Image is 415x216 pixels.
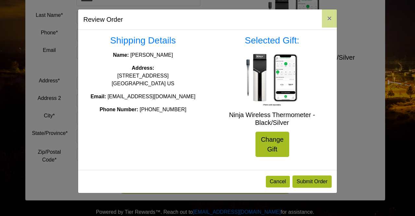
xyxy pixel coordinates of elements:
[212,111,332,126] h5: Ninja Wireless Thermometer - Black/Silver
[83,35,203,46] h3: Shipping Details
[113,52,129,58] strong: Name:
[132,65,154,71] strong: Address:
[292,175,332,188] button: Submit Order
[83,15,123,24] h5: Review Order
[246,54,298,106] img: Ninja Wireless Thermometer - Black/Silver
[90,94,106,99] strong: Email:
[130,52,173,58] span: [PERSON_NAME]
[322,9,337,28] button: Close
[255,132,289,157] a: Change Gift
[212,35,332,46] h3: Selected Gift:
[140,107,186,112] span: [PHONE_NUMBER]
[108,94,196,99] span: [EMAIL_ADDRESS][DOMAIN_NAME]
[266,176,290,187] button: Cancel
[112,73,174,86] span: [STREET_ADDRESS] [GEOGRAPHIC_DATA] US
[327,14,332,23] span: ×
[100,107,138,112] strong: Phone Number:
